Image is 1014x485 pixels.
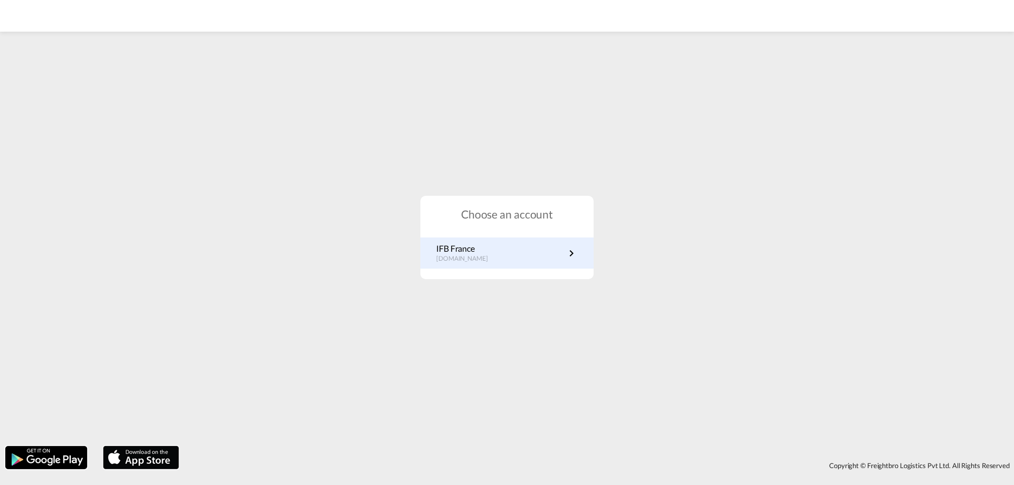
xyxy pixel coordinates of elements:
img: google.png [4,445,88,470]
md-icon: icon-chevron-right [565,247,578,260]
img: apple.png [102,445,180,470]
a: IFB France[DOMAIN_NAME] [436,243,578,263]
h1: Choose an account [420,206,594,222]
p: IFB France [436,243,499,254]
p: [DOMAIN_NAME] [436,254,499,263]
div: Copyright © Freightbro Logistics Pvt Ltd. All Rights Reserved [184,457,1014,474]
